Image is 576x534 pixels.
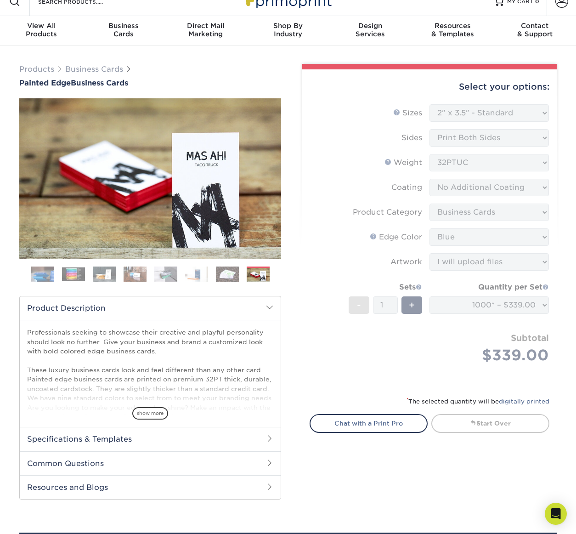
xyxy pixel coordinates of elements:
[310,414,428,432] a: Chat with a Print Pro
[20,451,281,475] h2: Common Questions
[27,328,273,506] p: Professionals seeking to showcase their creative and playful personality should look no further. ...
[329,16,412,45] a: DesignServices
[216,266,239,282] img: Business Cards 07
[494,16,576,45] a: Contact& Support
[310,69,549,104] div: Select your options:
[431,414,549,432] a: Start Over
[494,22,576,30] span: Contact
[247,16,329,45] a: Shop ByIndustry
[82,22,164,30] span: Business
[164,22,247,30] span: Direct Mail
[20,296,281,320] h2: Product Description
[247,267,270,283] img: Business Cards 08
[412,22,494,38] div: & Templates
[329,22,412,30] span: Design
[154,266,177,282] img: Business Cards 05
[412,22,494,30] span: Resources
[185,266,208,282] img: Business Cards 06
[412,16,494,45] a: Resources& Templates
[545,503,567,525] div: Open Intercom Messenger
[499,398,549,405] a: digitally printed
[65,65,123,74] a: Business Cards
[31,263,54,286] img: Business Cards 01
[93,266,116,282] img: Business Cards 03
[329,22,412,38] div: Services
[20,475,281,499] h2: Resources and Blogs
[132,407,168,420] span: show more
[247,22,329,30] span: Shop By
[19,79,71,87] span: Painted Edge
[164,16,247,45] a: Direct MailMarketing
[20,427,281,451] h2: Specifications & Templates
[19,65,54,74] a: Products
[164,22,247,38] div: Marketing
[19,88,281,269] img: Painted Edge 08
[124,266,147,282] img: Business Cards 04
[19,79,281,87] a: Painted EdgeBusiness Cards
[62,267,85,281] img: Business Cards 02
[247,22,329,38] div: Industry
[494,22,576,38] div: & Support
[82,22,164,38] div: Cards
[82,16,164,45] a: BusinessCards
[19,79,281,87] h1: Business Cards
[407,398,549,405] small: The selected quantity will be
